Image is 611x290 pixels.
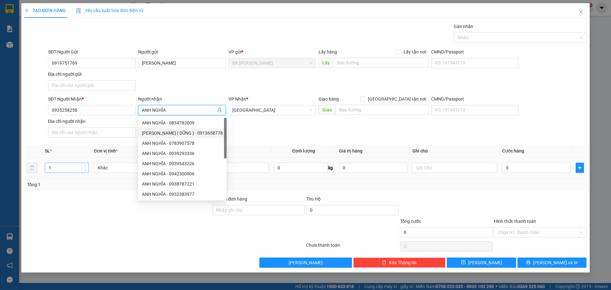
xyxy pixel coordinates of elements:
span: close [578,9,583,14]
div: VP gửi [228,48,316,55]
span: [PERSON_NAME] [289,259,323,266]
div: CMND/Passport [431,95,519,103]
div: 0369069841 [61,27,125,36]
div: [PERSON_NAME] ( DŨNG ) - 0913658778 [142,130,223,137]
div: ANH NGHĨA - 0938787221 [142,180,223,187]
span: user-add [217,108,222,113]
input: Ghi Chú [412,163,497,173]
div: ANH NGHĨA - 0942300906 [142,170,223,177]
span: save [461,260,466,265]
span: [PERSON_NAME] và In [533,259,578,266]
div: CMND/Passport [431,48,519,55]
span: Giá trị hàng [339,148,362,153]
button: Close [572,3,590,21]
div: Địa chỉ người nhận [48,118,136,125]
span: Gửi: [5,6,15,13]
input: Địa chỉ của người nhận [48,127,136,138]
span: DĐ: [61,40,70,46]
div: ANH NGHĨA - 0938787221 [138,179,227,189]
button: delete [27,163,37,173]
span: Lấy hàng [319,49,337,54]
div: ANH NGHĨA - 0834782009 [138,118,227,128]
label: Gán nhãn [454,24,473,29]
button: save[PERSON_NAME] [447,258,516,268]
span: Đơn vị tính [94,148,118,153]
div: ANH NGHĨA - 0939293336 [138,148,227,159]
div: 0978950740 [5,28,56,37]
input: Dọc đường [335,105,429,115]
div: Chưa thanh toán [305,242,399,253]
span: Yêu cầu xuất hóa đơn điện tử [76,8,143,13]
input: Dọc đường [333,58,429,68]
span: plus [25,8,29,13]
span: Tổng cước [400,219,421,224]
div: Người nhận [138,95,226,103]
input: Địa chỉ của người gửi [48,80,136,90]
img: icon [76,8,81,13]
span: Định lượng [292,148,315,153]
span: Decrease Value [81,168,88,173]
span: BX Cao Lãnh [232,58,312,68]
input: Ghi chú đơn hàng [212,205,305,215]
span: Cước hàng [502,148,524,153]
span: kg [327,163,334,173]
span: delete [382,260,386,265]
span: up [83,164,87,168]
span: Xóa Thông tin [389,259,417,266]
div: TRƯƠNG THANH NGHĨA ( DŨNG ) - 0913658778 [138,128,227,138]
span: Giao [319,105,335,115]
div: ANH NGHĨA - 0942300906 [138,169,227,179]
div: ANH NGHĨA - 0783907578 [142,140,223,147]
span: Lấy tận nơi [401,48,429,55]
span: Sài Gòn [232,105,312,115]
div: ANH NGHĨA - 0939543226 [142,160,223,167]
div: ANH NGHĨA - 0834782009 [142,119,223,126]
span: DĐ: [5,41,15,47]
button: deleteXóa Thông tin [353,258,446,268]
button: [PERSON_NAME] [259,258,352,268]
span: TẠO ĐƠN HÀNG [25,8,66,13]
span: BXMT [70,36,96,47]
div: [PERSON_NAME] [5,21,56,28]
div: ANH NGHĨA - 0932383977 [142,191,223,198]
button: printer[PERSON_NAME] và In [517,258,586,268]
span: Khác [98,163,175,173]
span: [GEOGRAPHIC_DATA] tận nơi [365,95,429,103]
div: ANH NGHĨA - 0932383977 [138,189,227,199]
div: SĐT Người Nhận [48,95,136,103]
span: Giao hàng [319,96,339,102]
div: ANH NGHĨA - 0783907578 [138,138,227,148]
span: plus [576,165,584,170]
span: VP Nhận [228,96,246,102]
span: printer [526,260,530,265]
div: ANH HIẾU [61,20,125,27]
span: Lấy [319,58,333,68]
div: Người gửi [138,48,226,55]
span: Increase Value [81,163,88,168]
label: Ghi chú đơn hàng [212,196,247,202]
button: plus [576,163,584,173]
span: CX CẦU CẢ SẬY [5,37,48,60]
span: SL [45,148,50,153]
div: Địa chỉ người gửi [48,71,136,78]
div: BX [PERSON_NAME] [5,5,56,21]
span: [PERSON_NAME] [468,259,502,266]
div: [GEOGRAPHIC_DATA] [61,5,125,20]
div: Tổng: 1 [27,181,236,188]
input: 0 [339,163,407,173]
div: SĐT Người Gửi [48,48,136,55]
th: Ghi chú [410,145,500,157]
span: Thu Hộ [306,196,321,202]
div: ANH NGHĨA - 0939293336 [142,150,223,157]
label: Hình thức thanh toán [494,219,536,224]
span: Nhận: [61,5,76,12]
span: down [83,168,87,172]
div: ANH NGHĨA - 0939543226 [138,159,227,169]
